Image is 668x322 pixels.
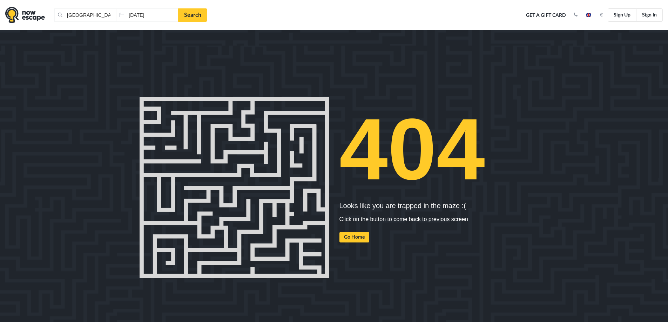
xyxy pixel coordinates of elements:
[5,7,45,23] img: logo
[116,8,178,22] input: Date
[339,202,529,210] h5: Looks like you are trapped in the maze :(
[178,8,207,22] a: Search
[524,8,568,23] a: Get a Gift Card
[339,215,529,224] p: Click on the button to come back to previous screen
[608,8,636,22] a: Sign Up
[339,97,529,202] h1: 404
[586,13,591,17] img: en.jpg
[600,13,603,18] strong: €
[636,8,663,22] a: Sign In
[339,232,369,242] a: Go Home
[54,8,116,22] input: Place or Room Name
[596,12,606,19] button: €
